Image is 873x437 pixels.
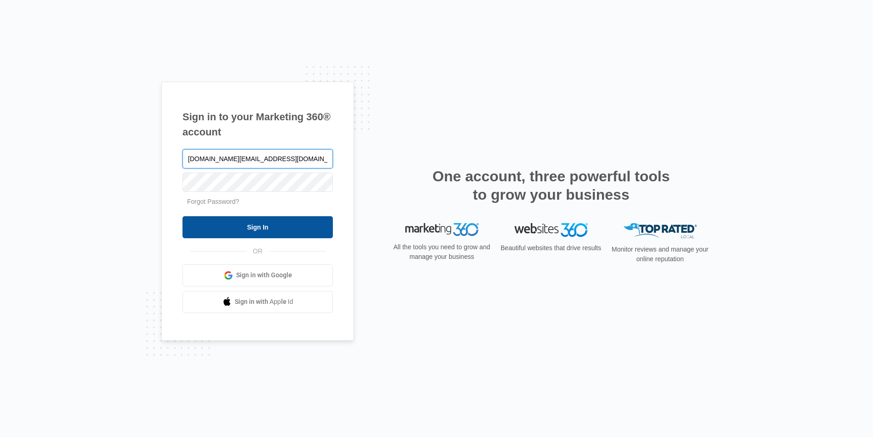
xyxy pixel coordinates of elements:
span: Sign in with Apple Id [235,297,293,307]
input: Email [182,149,333,168]
a: Forgot Password? [187,198,239,205]
img: Top Rated Local [624,223,697,238]
p: All the tools you need to grow and manage your business [391,242,493,261]
p: Beautiful websites that drive results [500,243,602,252]
span: Sign in with Google [236,270,292,280]
img: Websites 360 [514,223,588,236]
span: OR [247,247,269,256]
h2: One account, three powerful tools to grow your business [430,167,673,204]
input: Sign In [182,216,333,238]
a: Sign in with Apple Id [182,291,333,313]
img: Marketing 360 [405,223,479,236]
a: Sign in with Google [182,264,333,286]
p: Monitor reviews and manage your online reputation [609,244,712,263]
h1: Sign in to your Marketing 360® account [182,109,333,140]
